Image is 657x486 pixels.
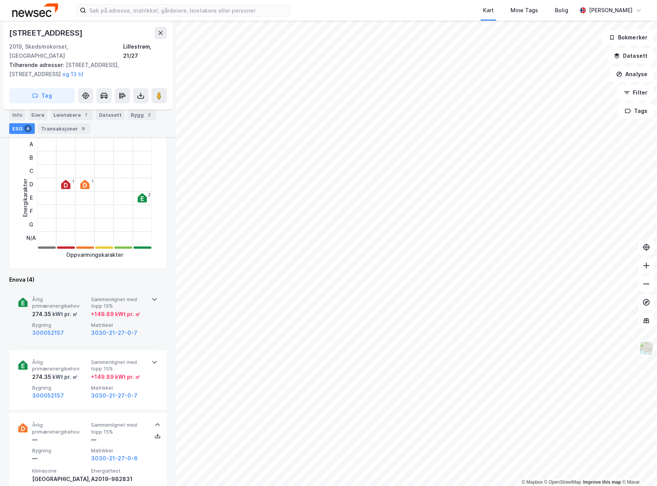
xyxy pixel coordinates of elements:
div: Kontrollprogram for chat [619,449,657,486]
button: Bokmerker [602,30,654,45]
a: Improve this map [583,479,621,485]
input: Søk på adresse, matrikkel, gårdeiere, leietakere eller personer [86,5,290,16]
div: [STREET_ADDRESS], [STREET_ADDRESS] [9,60,161,79]
div: + 149.89 kWt pr. ㎡ [91,310,140,319]
div: Mine Tags [511,6,538,15]
div: [STREET_ADDRESS] [9,27,84,39]
span: Bygning [32,385,88,391]
div: 2 [148,192,151,197]
div: Eiere [28,109,47,120]
button: 3030-21-27-0-7 [91,391,137,400]
button: Analyse [610,67,654,82]
button: Tag [9,88,75,103]
div: [PERSON_NAME] [589,6,633,15]
button: Datasett [607,48,654,64]
div: 274.35 [32,310,78,319]
span: Klimasone [32,468,88,474]
button: Filter [617,85,654,100]
div: C [26,165,36,178]
button: 3030-21-27-0-6 [91,454,138,463]
button: 300052157 [32,391,64,400]
button: Tags [618,103,654,119]
div: 7 [82,111,90,119]
div: Bolig [555,6,568,15]
span: Sammenlignet med topp 15% [91,422,147,435]
div: Lillestrøm, 21/27 [123,42,167,60]
div: 9 [80,125,87,132]
span: Energiattest [91,468,147,474]
div: A2019-982831 [91,475,147,484]
img: newsec-logo.f6e21ccffca1b3a03d2d.png [12,3,58,17]
span: Årlig primærenergibehov [32,359,88,372]
div: 1 [91,179,93,184]
div: — [32,454,88,463]
div: 4 [24,125,32,132]
div: G [26,218,36,232]
div: kWt pr. ㎡ [51,372,78,382]
a: OpenStreetMap [544,479,581,485]
div: + 149.89 kWt pr. ㎡ [91,372,140,382]
div: 2 [145,111,153,119]
div: — [32,435,88,444]
div: B [26,151,36,165]
div: ESG [9,123,35,134]
div: Datasett [96,109,125,120]
div: Enova (4) [9,275,167,284]
div: — [91,435,147,444]
div: kWt pr. ㎡ [51,310,78,319]
span: Matrikkel [91,447,147,454]
span: Matrikkel [91,385,147,391]
button: 3030-21-27-0-7 [91,328,137,338]
div: Transaksjoner [38,123,90,134]
img: Z [639,341,654,356]
div: 2019, Skedsmokorset, [GEOGRAPHIC_DATA] [9,42,123,60]
span: Tilhørende adresser: [9,62,66,68]
div: Kart [483,6,494,15]
a: Mapbox [522,479,543,485]
div: Bygg [128,109,156,120]
div: 1 [72,179,74,184]
div: E [26,191,36,205]
span: Årlig primærenergibehov [32,422,88,435]
span: Bygning [32,322,88,328]
div: N/A [26,232,36,245]
button: 300052157 [32,328,64,338]
div: 274.35 [32,372,78,382]
div: Energikarakter [21,179,30,217]
span: Årlig primærenergibehov [32,296,88,310]
div: D [26,178,36,191]
span: Sammenlignet med topp 15% [91,359,147,372]
span: Matrikkel [91,322,147,328]
span: Sammenlignet med topp 15% [91,296,147,310]
div: Info [9,109,25,120]
span: Bygning [32,447,88,454]
div: Oppvarmingskarakter [66,250,123,259]
div: F [26,205,36,218]
div: A [26,138,36,151]
div: Leietakere [50,109,93,120]
iframe: Chat Widget [619,449,657,486]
